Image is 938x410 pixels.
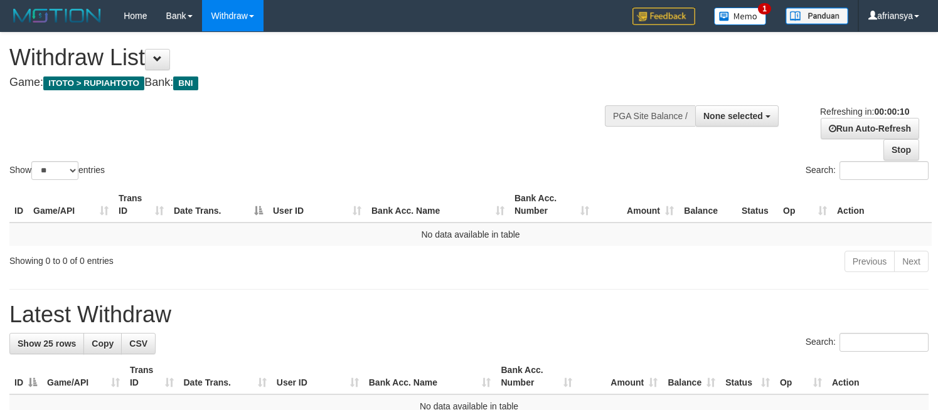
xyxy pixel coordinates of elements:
th: Trans ID: activate to sort column ascending [125,359,179,394]
th: Game/API: activate to sort column ascending [28,187,114,223]
h1: Withdraw List [9,45,613,70]
th: Amount: activate to sort column ascending [577,359,663,394]
label: Show entries [9,161,105,180]
th: Action [832,187,932,223]
span: Refreshing in: [820,107,909,117]
h4: Game: Bank: [9,76,613,89]
span: 1 [758,3,771,14]
a: Stop [883,139,919,160]
strong: 00:00:10 [874,107,909,117]
td: No data available in table [9,223,932,246]
span: CSV [129,339,147,349]
a: Previous [845,251,895,272]
th: Date Trans.: activate to sort column ascending [179,359,272,394]
th: Bank Acc. Number: activate to sort column ascending [496,359,577,394]
select: Showentries [31,161,78,180]
label: Search: [806,161,929,180]
th: User ID: activate to sort column ascending [272,359,364,394]
input: Search: [839,161,929,180]
th: Game/API: activate to sort column ascending [42,359,125,394]
th: Op: activate to sort column ascending [775,359,827,394]
th: Bank Acc. Name: activate to sort column ascending [366,187,509,223]
th: ID [9,187,28,223]
th: User ID: activate to sort column ascending [268,187,366,223]
label: Search: [806,333,929,352]
span: Copy [92,339,114,349]
th: Trans ID: activate to sort column ascending [114,187,169,223]
th: Balance: activate to sort column ascending [663,359,720,394]
input: Search: [839,333,929,352]
span: BNI [173,76,198,90]
th: Op: activate to sort column ascending [778,187,832,223]
img: MOTION_logo.png [9,6,105,25]
th: Bank Acc. Number: activate to sort column ascending [509,187,594,223]
th: ID: activate to sort column descending [9,359,42,394]
h1: Latest Withdraw [9,302,929,327]
th: Date Trans.: activate to sort column descending [169,187,268,223]
th: Bank Acc. Name: activate to sort column ascending [364,359,496,394]
a: Next [894,251,929,272]
th: Status [737,187,778,223]
a: Run Auto-Refresh [821,118,919,139]
button: None selected [695,105,779,127]
div: Showing 0 to 0 of 0 entries [9,250,381,267]
span: Show 25 rows [18,339,76,349]
span: ITOTO > RUPIAHTOTO [43,76,144,90]
img: Feedback.jpg [632,8,695,25]
th: Amount: activate to sort column ascending [594,187,679,223]
div: PGA Site Balance / [605,105,695,127]
th: Action [827,359,929,394]
img: panduan.png [786,8,848,24]
span: None selected [703,111,763,121]
a: CSV [121,333,156,354]
a: Copy [83,333,122,354]
a: Show 25 rows [9,333,84,354]
th: Status: activate to sort column ascending [720,359,775,394]
img: Button%20Memo.svg [714,8,767,25]
th: Balance [679,187,737,223]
